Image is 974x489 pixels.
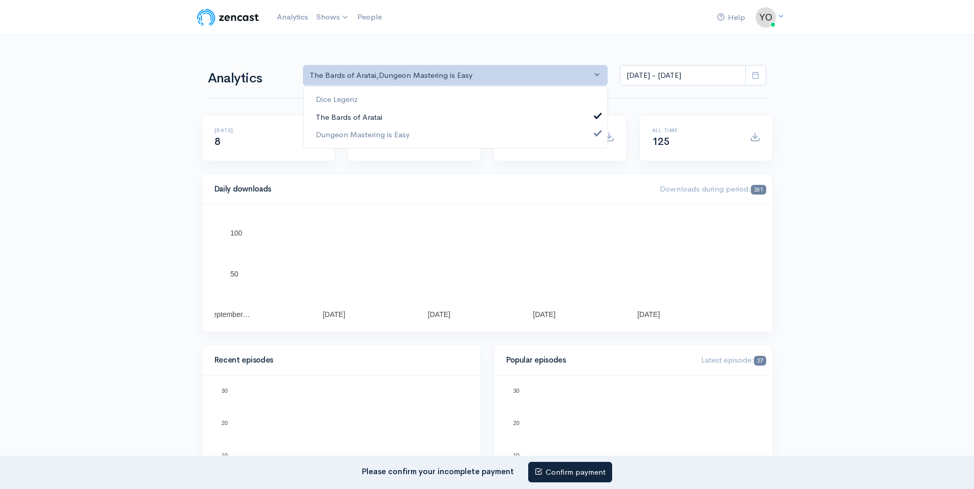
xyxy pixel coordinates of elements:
[230,269,239,278] text: 50
[421,400,434,407] text: Ep. 5
[214,135,221,148] span: 8
[513,452,519,458] text: 10
[652,127,738,133] h6: All time
[310,70,592,81] div: The Bards of Aratai , Dungeon Mastering is Easy
[637,310,660,318] text: [DATE]
[513,420,519,426] text: 20
[713,7,749,29] a: Help
[316,111,382,123] span: The Bards of Aratai
[207,310,249,318] text: September…
[249,421,262,427] text: Ep. 1
[697,414,710,420] text: Ep. 3
[303,65,608,86] button: The Bards of Aratai, Dungeon Mastering is Easy
[701,355,766,365] span: Latest episode:
[528,462,612,483] a: Confirm payment
[513,388,519,394] text: 30
[316,129,409,141] span: Dungeon Mastering is Easy
[652,135,670,148] span: 125
[506,356,689,365] h4: Popular episodes
[654,411,667,417] text: Ep. 4
[540,395,554,401] text: Ep. 2
[214,356,462,365] h4: Recent episodes
[292,395,305,401] text: Ep. 2
[221,420,227,426] text: 20
[533,310,555,318] text: [DATE]
[196,7,261,28] img: ZenCast Logo
[754,356,766,366] span: 27
[316,94,358,105] span: Dice Legenz
[335,414,348,420] text: Ep. 3
[214,127,300,133] h6: [DATE]
[353,6,386,28] a: People
[751,185,766,195] span: 261
[362,466,514,476] strong: Please confirm your incomplete payment
[427,310,450,318] text: [DATE]
[378,411,391,417] text: Ep. 4
[273,6,312,28] a: Analytics
[230,229,243,237] text: 100
[755,7,776,28] img: ...
[221,452,227,458] text: 10
[221,388,227,394] text: 30
[660,184,766,194] span: Downloads during period:
[583,400,597,407] text: Ep. 5
[312,6,353,29] a: Shows
[208,71,291,86] h1: Analytics
[620,65,746,86] input: analytics date range selector
[214,217,760,320] svg: A chart.
[322,310,345,318] text: [DATE]
[214,185,648,194] h4: Daily downloads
